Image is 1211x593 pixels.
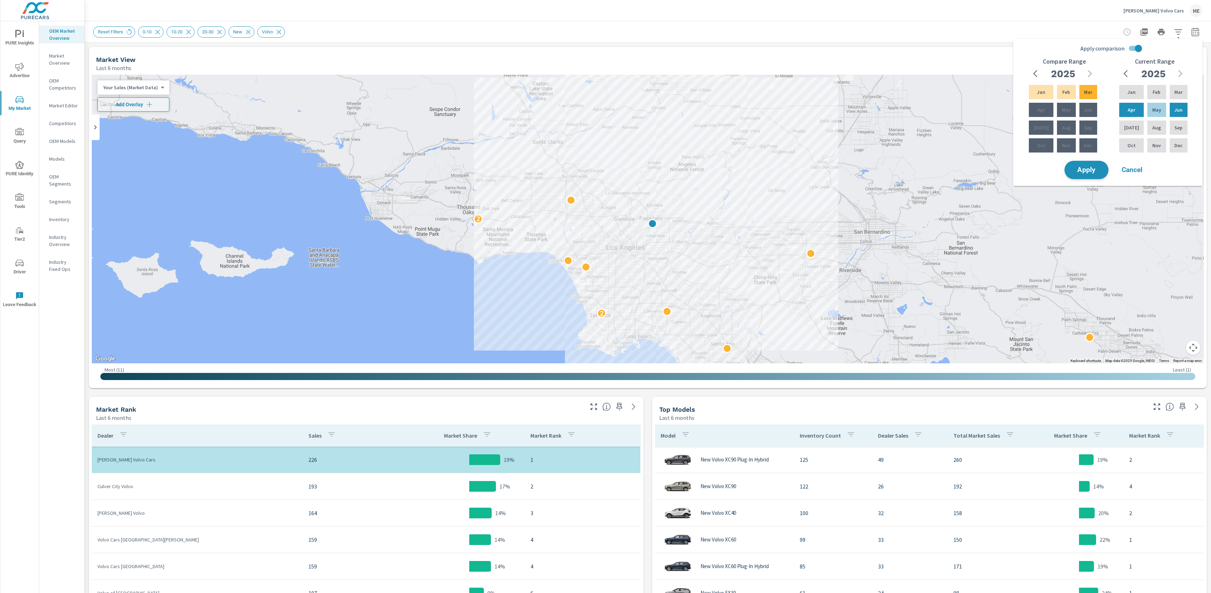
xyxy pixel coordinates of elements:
p: 33 [878,562,942,571]
p: 17% [499,482,510,491]
p: Model [661,432,676,439]
p: Dealer Sales [878,432,908,439]
span: Save this to your personalized report [1177,401,1188,412]
p: 100 [800,509,867,517]
p: OEM Competitors [49,77,79,91]
p: Aug [1152,124,1161,131]
p: May [1062,106,1071,113]
p: 260 [953,455,1029,464]
div: OEM Segments [39,171,84,189]
span: Save this to your personalized report [614,401,625,412]
p: Nov [1062,142,1070,149]
p: 122 [800,482,867,491]
p: Feb [1062,89,1070,96]
p: 19% [1097,455,1108,464]
p: Competitors [49,120,79,127]
p: Market Rank [530,432,561,439]
span: PURE Insights [2,30,37,47]
p: Oct [1127,142,1136,149]
button: Print Report [1154,25,1168,39]
p: 158 [953,509,1029,517]
span: Query [2,128,37,145]
p: Jun [1174,106,1183,113]
p: [DATE] [1034,124,1049,131]
p: 99 [800,535,867,544]
p: 3 [530,509,635,517]
div: Inventory [39,214,84,225]
span: Volvo [258,29,277,34]
p: 20% [1098,509,1109,517]
span: Map data ©2025 Google, INEGI [1105,359,1155,363]
span: Add Overlay [101,101,166,108]
p: 171 [953,562,1029,571]
div: OEM Models [39,136,84,146]
span: My Market [2,95,37,113]
p: Dec [1174,142,1183,149]
p: 193 [308,482,408,491]
h5: Market Rank [96,406,136,413]
p: Apr [1128,106,1135,113]
p: 26 [878,482,942,491]
div: Industry Overview [39,232,84,250]
p: Dealer [97,432,113,439]
p: [PERSON_NAME] Volvo Cars [97,456,297,463]
a: Terms (opens in new tab) [1159,359,1169,363]
div: ME [1190,4,1202,17]
div: Reset Filters [93,26,135,38]
span: Reset Filters [94,29,127,34]
h6: Compare Range [1043,58,1086,65]
p: Aug [1062,124,1070,131]
span: Apply [1072,167,1101,173]
button: Apply Filters [1171,25,1185,39]
p: Market Share [444,432,477,439]
span: 0-10 [138,29,156,34]
p: 19% [1098,562,1108,571]
p: Last 6 months [96,413,131,422]
p: Dec [1084,142,1092,149]
p: Inventory [49,216,79,223]
p: 125 [800,455,867,464]
p: Volvo Cars [GEOGRAPHIC_DATA] [97,563,297,570]
p: Market Rank [1129,432,1160,439]
p: Industry Fixed Ops [49,258,79,273]
p: [DATE] [1124,124,1139,131]
p: Market Share [1054,432,1087,439]
a: See more details in report [1191,401,1202,412]
button: Map camera controls [1186,341,1200,355]
p: New Volvo XC90 Plug-In Hybrid [700,456,769,463]
p: 19% [504,455,514,464]
p: 4 [1129,482,1198,491]
p: OEM Models [49,138,79,145]
a: Open this area in Google Maps (opens a new window) [94,354,117,363]
p: 150 [953,535,1029,544]
div: Industry Fixed Ops [39,257,84,274]
div: OEM Market Overview [39,26,84,43]
p: 14% [1093,482,1104,491]
p: 2 [600,309,604,317]
p: 14% [495,535,505,544]
img: glamour [663,556,692,577]
button: Add Overlay [97,97,169,112]
p: Last 6 months [96,64,131,72]
p: 2 [530,482,635,491]
div: Competitors [39,118,84,129]
p: 14% [495,562,505,571]
span: Cancel [1118,167,1146,173]
span: Market Rank shows you how you rank, in terms of sales, to other dealerships in your market. “Mark... [602,402,611,411]
p: 1 [530,455,635,464]
p: 1 [1129,535,1198,544]
p: 33 [878,535,942,544]
p: Oct [1037,142,1045,149]
button: Make Fullscreen [588,401,599,412]
span: 10-20 [167,29,187,34]
p: 226 [308,455,408,464]
h5: Top Models [659,406,695,413]
p: OEM Market Overview [49,27,79,42]
div: New [228,26,254,38]
p: New Volvo XC90 [700,483,736,490]
p: Jun [1084,106,1092,113]
p: Culver City Volvo [97,483,297,490]
p: [PERSON_NAME] Volvo Cars [1123,7,1184,14]
p: [PERSON_NAME] Volvo [97,509,297,517]
div: Models [39,154,84,164]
